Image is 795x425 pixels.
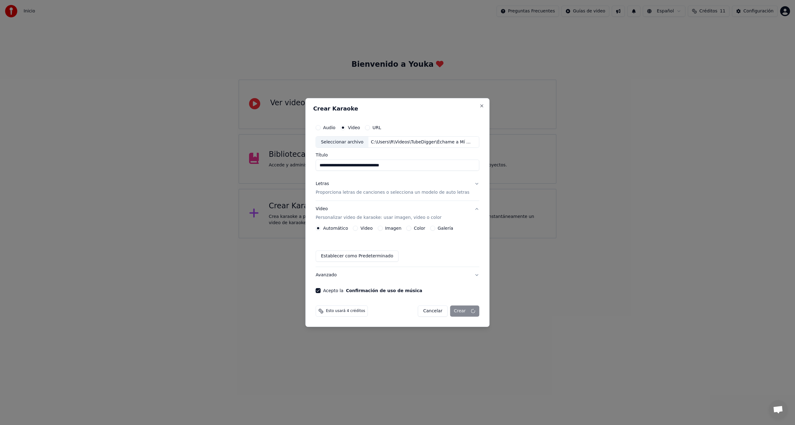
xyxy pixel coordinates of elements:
span: Esto usará 4 créditos [326,309,365,314]
label: Acepto la [323,288,422,293]
label: URL [372,125,381,130]
button: Avanzado [316,267,479,283]
label: Imagen [385,226,402,230]
div: Video [316,206,441,221]
button: LetrasProporciona letras de canciones o selecciona un modelo de auto letras [316,176,479,201]
label: Video [361,226,373,230]
p: Proporciona letras de canciones o selecciona un modelo de auto letras [316,190,469,196]
div: Seleccionar archivo [316,137,368,148]
h2: Crear Karaoke [313,106,482,111]
div: C:\Users\R\Videos\TubeDigger\Échame a Mí la Culpa - 1080x1080 1683K.webm [368,139,474,145]
button: Cancelar [418,305,448,317]
button: Acepto la [346,288,422,293]
button: VideoPersonalizar video de karaoke: usar imagen, video o color [316,201,479,226]
label: Video [348,125,360,130]
label: Audio [323,125,335,130]
label: Título [316,153,479,157]
label: Galería [438,226,453,230]
div: VideoPersonalizar video de karaoke: usar imagen, video o color [316,226,479,267]
label: Color [414,226,425,230]
label: Automático [323,226,348,230]
button: Establecer como Predeterminado [316,251,398,262]
p: Personalizar video de karaoke: usar imagen, video o color [316,215,441,221]
div: Letras [316,181,329,187]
